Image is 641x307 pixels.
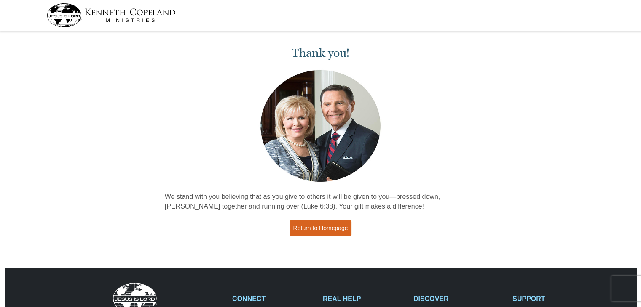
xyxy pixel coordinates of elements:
h2: CONNECT [232,295,314,303]
h2: REAL HELP [323,295,405,303]
img: kcm-header-logo.svg [47,3,176,27]
a: Return to Homepage [290,220,352,236]
h1: Thank you! [165,46,477,60]
h2: DISCOVER [413,295,504,303]
p: We stand with you believing that as you give to others it will be given to you—pressed down, [PER... [165,192,477,212]
h2: SUPPORT [512,295,594,303]
img: Kenneth and Gloria [258,68,383,184]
